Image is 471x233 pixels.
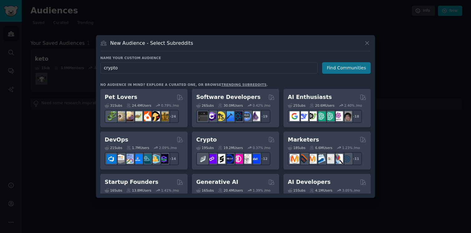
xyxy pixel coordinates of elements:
[107,111,116,121] img: herpetology
[349,152,362,165] div: + 11
[110,40,193,46] h3: New Audience - Select Subreddits
[253,146,270,150] div: 0.37 % /mo
[224,154,234,164] img: web3
[207,154,216,164] img: 0xPolygon
[325,154,334,164] img: googleads
[216,154,225,164] img: ethstaker
[344,103,362,108] div: 2.40 % /mo
[141,154,151,164] img: platformengineering
[159,146,177,150] div: 2.09 % /mo
[161,103,179,108] div: 0.79 % /mo
[242,154,251,164] img: CryptoNews
[253,188,270,193] div: 1.39 % /mo
[233,154,243,164] img: defiblockchain
[288,136,319,144] h2: Marketers
[196,188,214,193] div: 16 Sub s
[216,111,225,121] img: learnjavascript
[322,62,371,74] button: Find Communities
[105,188,122,193] div: 16 Sub s
[288,103,305,108] div: 25 Sub s
[342,154,352,164] img: OnlineMarketing
[126,103,151,108] div: 24.4M Users
[221,83,266,86] a: trending subreddits
[124,154,134,164] img: Docker_DevOps
[198,111,208,121] img: software
[290,154,299,164] img: content_marketing
[218,188,243,193] div: 20.4M Users
[124,111,134,121] img: leopardgeckos
[290,111,299,121] img: GoogleGeminiAI
[150,154,160,164] img: aws_cdk
[342,111,352,121] img: ArtificalIntelligence
[105,103,122,108] div: 31 Sub s
[100,56,371,60] h3: Name your custom audience
[107,154,116,164] img: azuredevops
[257,152,270,165] div: + 12
[342,188,360,193] div: 3.05 % /mo
[298,111,308,121] img: DeepSeek
[133,154,142,164] img: DevOpsLinks
[288,146,305,150] div: 18 Sub s
[288,178,331,186] h2: AI Developers
[242,111,251,121] img: AskComputerScience
[307,154,317,164] img: AskMarketing
[161,188,179,193] div: 1.41 % /mo
[349,110,362,123] div: + 18
[105,136,128,144] h2: DevOps
[198,154,208,164] img: ethfinance
[105,178,158,186] h2: Startup Founders
[257,110,270,123] div: + 19
[288,93,332,101] h2: AI Enthusiasts
[159,111,169,121] img: dogbreed
[333,154,343,164] img: MarketingResearch
[310,188,332,193] div: 4.1M Users
[196,146,214,150] div: 19 Sub s
[115,154,125,164] img: AWS_Certified_Experts
[126,146,149,150] div: 1.7M Users
[288,188,305,193] div: 15 Sub s
[298,154,308,164] img: bigseo
[196,93,260,101] h2: Software Developers
[166,110,179,123] div: + 24
[105,93,137,101] h2: Pet Lovers
[325,111,334,121] img: chatgpt_prompts_
[218,103,243,108] div: 30.0M Users
[307,111,317,121] img: AItoolsCatalog
[250,154,260,164] img: defi_
[133,111,142,121] img: turtle
[105,146,122,150] div: 21 Sub s
[115,111,125,121] img: ballpython
[196,103,214,108] div: 26 Sub s
[333,111,343,121] img: OpenAIDev
[159,154,169,164] img: PlatformEngineers
[224,111,234,121] img: iOSProgramming
[100,82,268,87] div: No audience in mind? Explore a curated one, or browse .
[250,111,260,121] img: elixir
[100,62,318,74] input: Pick a short name, like "Digital Marketers" or "Movie-Goers"
[207,111,216,121] img: csharp
[166,152,179,165] div: + 14
[233,111,243,121] img: reactnative
[310,103,334,108] div: 20.6M Users
[196,178,238,186] h2: Generative AI
[150,111,160,121] img: PetAdvice
[126,188,151,193] div: 13.8M Users
[316,111,326,121] img: chatgpt_promptDesign
[196,136,217,144] h2: Crypto
[310,146,332,150] div: 6.6M Users
[342,146,360,150] div: 1.23 % /mo
[218,146,243,150] div: 19.2M Users
[141,111,151,121] img: cockatiel
[316,154,326,164] img: Emailmarketing
[253,103,270,108] div: 0.42 % /mo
